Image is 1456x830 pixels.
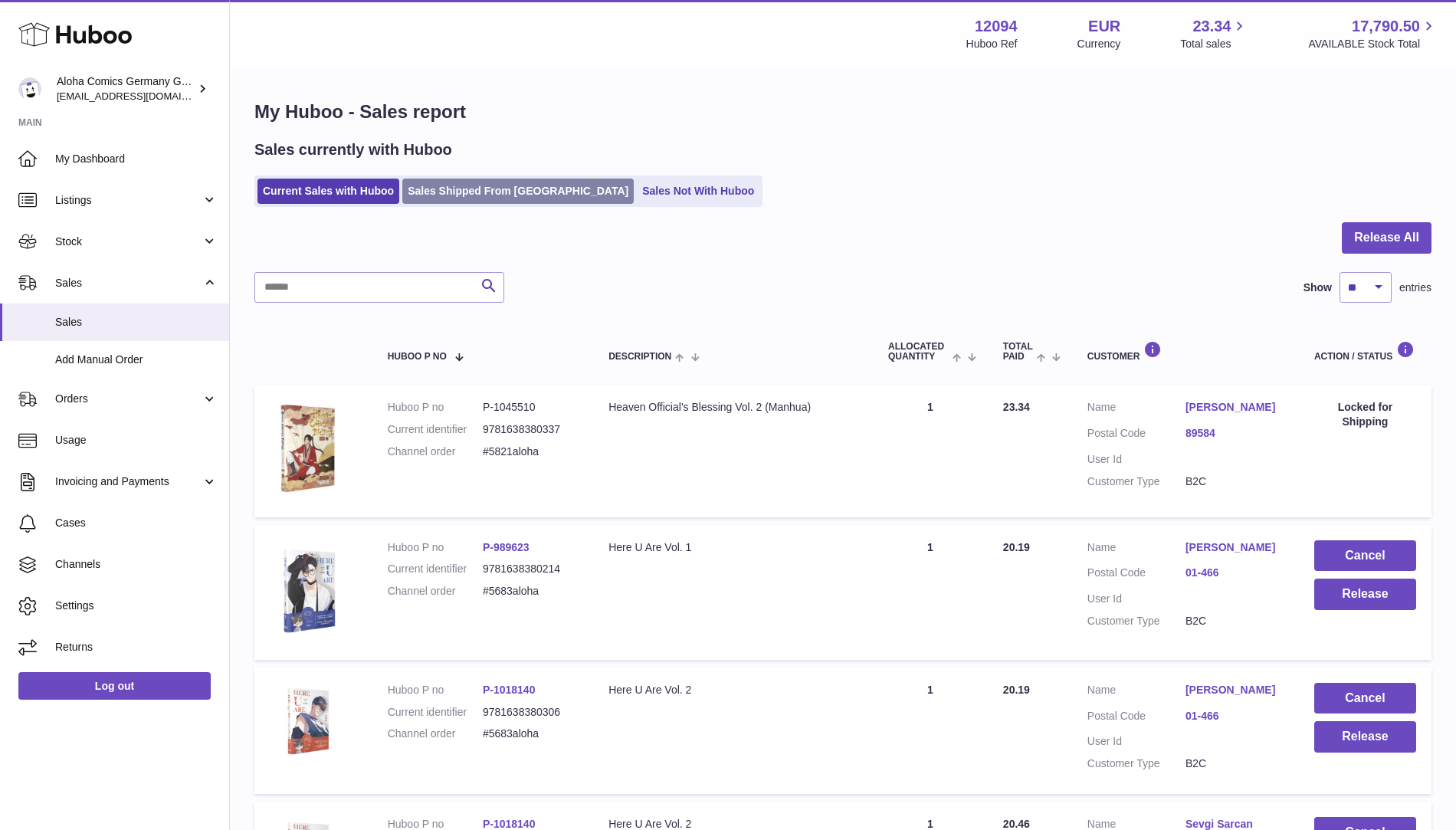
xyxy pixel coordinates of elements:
button: Release [1314,579,1416,610]
a: Current Sales with Huboo [257,179,399,204]
dd: 9781638380337 [483,422,578,437]
a: [PERSON_NAME] [1185,540,1284,555]
dd: 9781638380306 [483,705,578,720]
dd: 9781638380214 [483,562,578,576]
span: Total sales [1180,37,1248,51]
dd: B2C [1185,474,1284,489]
dt: Postal Code [1087,426,1185,445]
dt: User Id [1087,452,1185,467]
span: 20.19 [1003,541,1030,553]
a: [PERSON_NAME] [1185,683,1284,697]
dt: Current identifier [388,422,483,437]
a: [PERSON_NAME] [1185,400,1284,415]
strong: 12094 [975,16,1018,37]
dt: Postal Code [1087,566,1185,584]
div: Here U Are Vol. 2 [608,683,858,697]
dt: User Id [1087,734,1185,749]
dd: #5683aloha [483,584,578,599]
img: comicsaloha@gmail.com [18,77,41,100]
button: Release [1314,721,1416,753]
a: 01-466 [1185,709,1284,723]
span: Channels [55,557,218,572]
span: 17,790.50 [1352,16,1420,37]
a: 23.34 Total sales [1180,16,1248,51]
img: 1730641341.jpeg [270,683,346,759]
a: Sales Shipped From [GEOGRAPHIC_DATA] [402,179,634,204]
a: P-1018140 [483,684,536,696]
span: Description [608,352,671,362]
dt: Name [1087,683,1185,701]
dt: Name [1087,540,1185,559]
span: 20.46 [1003,818,1030,830]
a: P-1018140 [483,818,536,830]
h2: Sales currently with Huboo [254,139,452,160]
span: entries [1399,280,1431,295]
dt: Channel order [388,584,483,599]
a: 01-466 [1185,566,1284,580]
td: 1 [873,668,988,795]
div: Customer [1087,341,1284,362]
dt: Name [1087,400,1185,418]
span: Usage [55,433,218,448]
dt: Current identifier [388,705,483,720]
dd: B2C [1185,614,1284,628]
span: 20.19 [1003,684,1030,696]
div: Currency [1077,37,1121,51]
dt: Customer Type [1087,614,1185,628]
img: 120941747939515.png [270,400,346,497]
dt: Huboo P no [388,683,483,697]
span: ALLOCATED Quantity [888,342,949,362]
button: Cancel [1314,683,1416,714]
span: Total paid [1003,342,1033,362]
div: Aloha Comics Germany GmbH [57,74,195,103]
a: 89584 [1185,426,1284,441]
span: Huboo P no [388,352,447,362]
span: [EMAIL_ADDRESS][DOMAIN_NAME] [57,90,225,102]
dt: Current identifier [388,562,483,576]
span: Sales [55,315,218,330]
span: My Dashboard [55,152,218,166]
a: Sales Not With Huboo [637,179,759,204]
div: Huboo Ref [966,37,1018,51]
h1: My Huboo - Sales report [254,100,1431,124]
td: 1 [873,385,988,517]
a: 17,790.50 AVAILABLE Stock Total [1308,16,1438,51]
dt: Huboo P no [388,540,483,555]
dt: Channel order [388,445,483,459]
span: Stock [55,235,202,249]
div: Here U Are Vol. 1 [608,540,858,555]
dt: Huboo P no [388,400,483,415]
span: 23.34 [1003,401,1030,413]
span: Orders [55,392,202,406]
span: AVAILABLE Stock Total [1308,37,1438,51]
button: Cancel [1314,540,1416,572]
img: 120941736833658.png [270,540,346,641]
dt: Channel order [388,727,483,741]
dt: Postal Code [1087,709,1185,727]
label: Show [1304,280,1332,295]
dt: Customer Type [1087,756,1185,771]
div: Heaven Official's Blessing Vol. 2 (Manhua) [608,400,858,415]
dd: #5821aloha [483,445,578,459]
span: Sales [55,276,202,290]
span: Listings [55,193,202,208]
dt: User Id [1087,592,1185,606]
span: Cases [55,516,218,530]
div: Locked for Shipping [1314,400,1416,429]
a: P-989623 [483,541,530,553]
button: Release All [1342,222,1431,254]
span: Invoicing and Payments [55,474,202,489]
span: Add Manual Order [55,353,218,367]
div: Action / Status [1314,341,1416,362]
a: Log out [18,672,211,700]
span: 23.34 [1192,16,1231,37]
span: Returns [55,640,218,654]
strong: EUR [1088,16,1120,37]
dd: #5683aloha [483,727,578,741]
span: Settings [55,599,218,613]
dt: Customer Type [1087,474,1185,489]
td: 1 [873,525,988,660]
dd: B2C [1185,756,1284,771]
dd: P-1045510 [483,400,578,415]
